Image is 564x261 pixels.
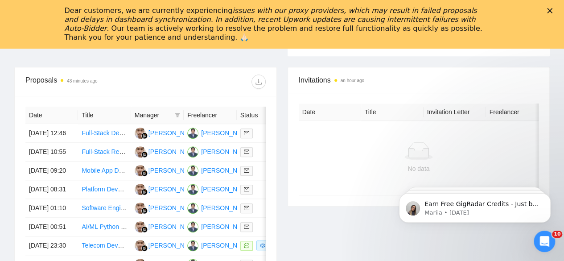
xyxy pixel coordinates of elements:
[78,180,131,199] td: Platform Development for Connecting Car Owners with Auto Services
[141,133,148,139] img: gigradar-bm.png
[148,184,200,194] div: [PERSON_NAME]
[244,224,249,229] span: mail
[187,128,198,139] img: MA
[82,204,205,211] a: Software Engineer - AI Content Creation app
[252,78,265,85] span: download
[25,236,78,255] td: [DATE] 23:30
[25,180,78,199] td: [DATE] 08:31
[187,148,305,155] a: MA[PERSON_NAME] [PERSON_NAME]
[201,240,305,250] div: [PERSON_NAME] [PERSON_NAME]
[244,168,249,173] span: mail
[299,75,539,86] span: Invitations
[187,203,198,214] img: MA
[244,186,249,192] span: mail
[25,143,78,162] td: [DATE] 10:55
[148,240,200,250] div: [PERSON_NAME]
[65,6,486,42] div: Dear customers, we are currently experiencing . Our team is actively working to resolve the probl...
[201,203,305,213] div: [PERSON_NAME] [PERSON_NAME]
[135,166,200,174] a: AI[PERSON_NAME]
[148,203,200,213] div: [PERSON_NAME]
[141,226,148,232] img: gigradar-bm.png
[187,129,305,136] a: MA[PERSON_NAME] [PERSON_NAME]
[135,184,146,195] img: AI
[173,108,182,122] span: filter
[184,107,236,124] th: Freelancer
[148,147,200,157] div: [PERSON_NAME]
[534,231,555,252] iframe: Intercom live chat
[25,162,78,180] td: [DATE] 09:20
[201,222,305,232] div: [PERSON_NAME] [PERSON_NAME]
[141,170,148,176] img: gigradar-bm.png
[135,148,200,155] a: AI[PERSON_NAME]
[187,241,305,249] a: MA[PERSON_NAME] [PERSON_NAME]
[244,149,249,154] span: mail
[65,6,477,33] i: issues with our proxy providers, which may result in failed proposals and delays in dashboard syn...
[187,165,198,176] img: MA
[386,174,564,237] iframe: Intercom notifications message
[78,199,131,218] td: Software Engineer - AI Content Creation app
[135,204,200,211] a: AI[PERSON_NAME]
[148,222,200,232] div: [PERSON_NAME]
[251,75,266,89] button: download
[187,146,198,157] img: MA
[25,199,78,218] td: [DATE] 01:10
[135,241,200,249] a: AI[PERSON_NAME]
[135,110,171,120] span: Manager
[131,107,184,124] th: Manager
[25,107,78,124] th: Date
[201,184,305,194] div: [PERSON_NAME] [PERSON_NAME]
[135,240,146,251] img: AI
[244,243,249,248] span: message
[306,164,532,174] div: No data
[135,185,200,192] a: AI[PERSON_NAME]
[78,107,131,124] th: Title
[424,104,486,121] th: Invitation Letter
[141,245,148,251] img: gigradar-bm.png
[141,189,148,195] img: gigradar-bm.png
[187,185,305,192] a: MA[PERSON_NAME] [PERSON_NAME]
[201,128,305,138] div: [PERSON_NAME] [PERSON_NAME]
[82,129,235,137] a: Full-Stack Developer for AI-Powered Web GIS Platform
[187,240,198,251] img: MA
[175,112,180,118] span: filter
[82,186,273,193] a: Platform Development for Connecting Car Owners with Auto Services
[135,146,146,157] img: AI
[244,205,249,211] span: mail
[25,218,78,236] td: [DATE] 00:51
[187,223,305,230] a: MA[PERSON_NAME] [PERSON_NAME]
[78,236,131,255] td: Telecom Developer for Scalable Spam Flag Detection (AT&T, T-Mobile, Verizon)
[244,130,249,136] span: mail
[361,104,424,121] th: Title
[135,128,146,139] img: AI
[25,124,78,143] td: [DATE] 12:46
[141,151,148,157] img: gigradar-bm.png
[187,204,305,211] a: MA[PERSON_NAME] [PERSON_NAME]
[148,128,200,138] div: [PERSON_NAME]
[135,203,146,214] img: AI
[82,223,242,230] a: AI/ML Python Development Task – Senior Developer Only
[82,242,302,249] a: Telecom Developer for Scalable Spam Flag Detection (AT&T, T-Mobile, Verizon)
[148,166,200,175] div: [PERSON_NAME]
[78,218,131,236] td: AI/ML Python Development Task – Senior Developer Only
[187,166,305,174] a: MA[PERSON_NAME] [PERSON_NAME]
[135,223,200,230] a: AI[PERSON_NAME]
[486,104,548,121] th: Freelancer
[547,8,556,13] div: Close
[25,75,145,89] div: Proposals
[201,166,305,175] div: [PERSON_NAME] [PERSON_NAME]
[299,104,361,121] th: Date
[67,79,97,83] time: 43 minutes ago
[201,147,305,157] div: [PERSON_NAME] [PERSON_NAME]
[78,143,131,162] td: Full-Stack React/Node/TypeScript Developer
[82,148,206,155] a: Full-Stack React/Node/TypeScript Developer
[552,231,562,238] span: 10
[135,165,146,176] img: AI
[78,124,131,143] td: Full-Stack Developer for AI-Powered Web GIS Platform
[78,162,131,180] td: Mobile App Development and Publishing for iOS and Android
[141,207,148,214] img: gigradar-bm.png
[82,167,250,174] a: Mobile App Development and Publishing for iOS and Android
